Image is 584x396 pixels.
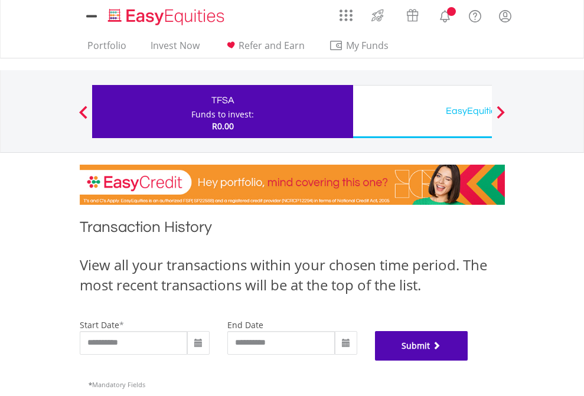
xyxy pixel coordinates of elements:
[329,38,406,53] span: My Funds
[375,331,468,361] button: Submit
[80,255,505,296] div: View all your transactions within your chosen time period. The most recent transactions will be a...
[430,3,460,27] a: Notifications
[80,165,505,205] img: EasyCredit Promotion Banner
[80,217,505,243] h1: Transaction History
[80,319,119,330] label: start date
[490,3,520,29] a: My Profile
[191,109,254,120] div: Funds to invest:
[403,6,422,25] img: vouchers-v2.svg
[332,3,360,22] a: AppsGrid
[106,7,229,27] img: EasyEquities_Logo.png
[212,120,234,132] span: R0.00
[219,40,309,58] a: Refer and Earn
[71,112,95,123] button: Previous
[103,3,229,27] a: Home page
[460,3,490,27] a: FAQ's and Support
[99,92,346,109] div: TFSA
[239,39,305,52] span: Refer and Earn
[368,6,387,25] img: thrive-v2.svg
[395,3,430,25] a: Vouchers
[489,112,513,123] button: Next
[146,40,204,58] a: Invest Now
[340,9,353,22] img: grid-menu-icon.svg
[227,319,263,330] label: end date
[89,380,145,389] span: Mandatory Fields
[83,40,131,58] a: Portfolio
